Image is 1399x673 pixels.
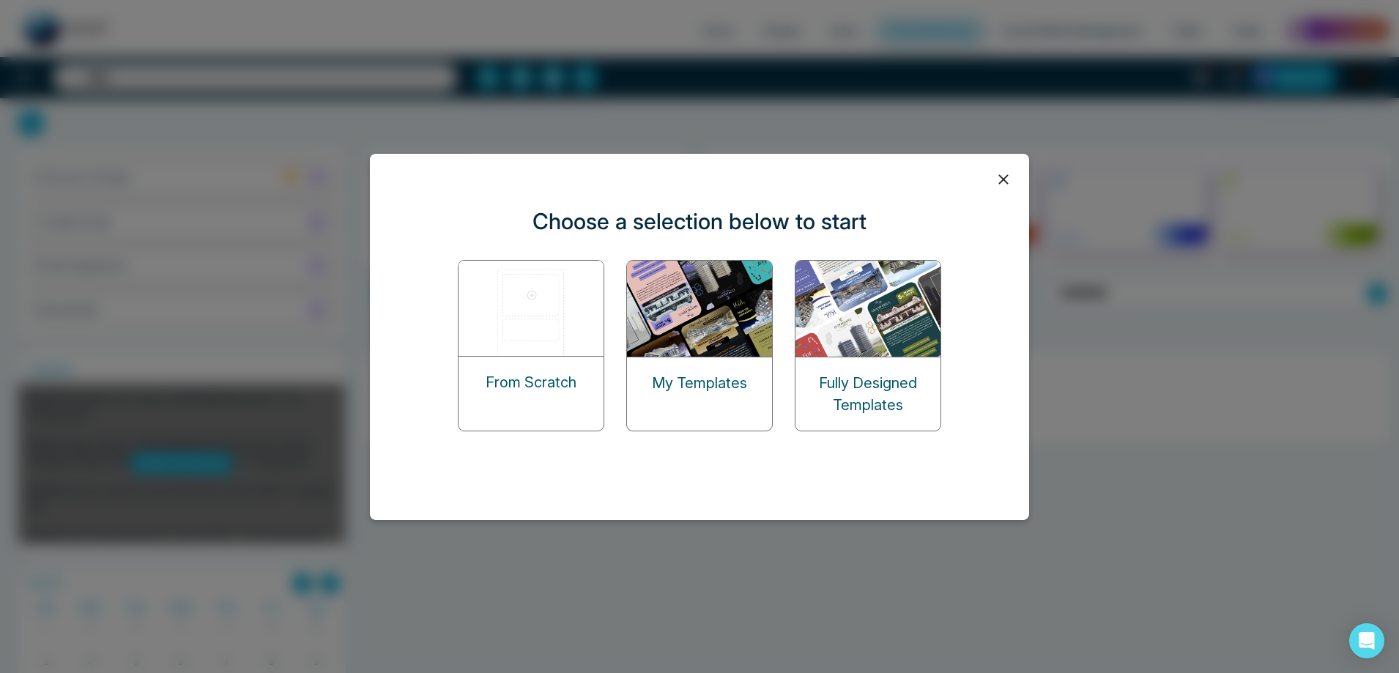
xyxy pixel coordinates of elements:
[486,371,576,393] p: From Scratch
[532,205,867,238] p: Choose a selection below to start
[627,261,773,357] img: my-templates.png
[652,372,747,394] p: My Templates
[459,261,605,356] img: start-from-scratch.png
[795,372,940,416] p: Fully Designed Templates
[1349,623,1384,658] div: Open Intercom Messenger
[795,261,942,357] img: designed-templates.png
